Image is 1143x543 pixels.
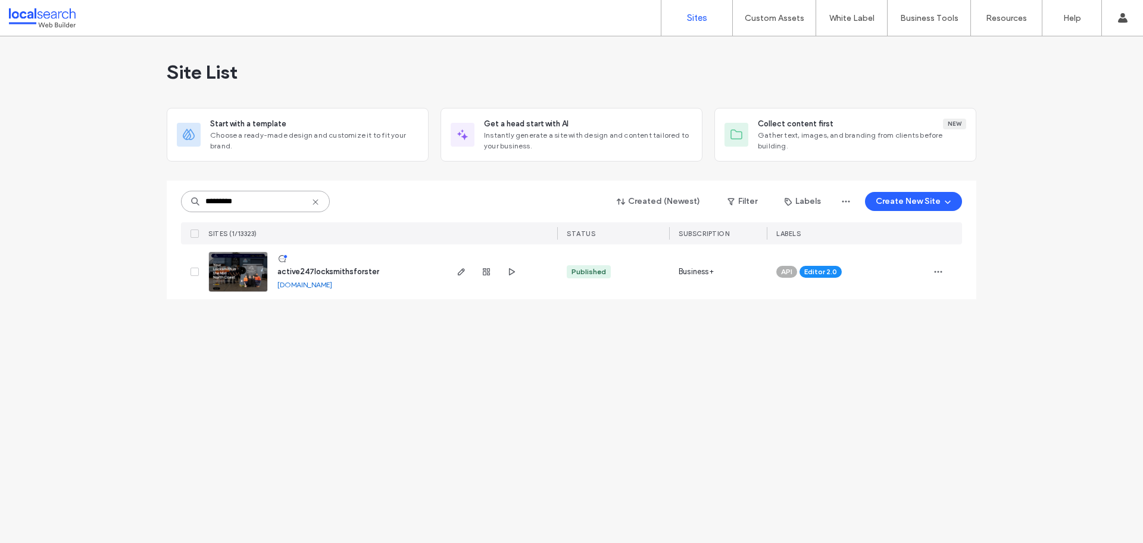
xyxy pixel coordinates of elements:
[716,192,769,211] button: Filter
[745,13,804,23] label: Custom Assets
[441,108,702,162] div: Get a head start with AIInstantly generate a site with design and content tailored to your business.
[865,192,962,211] button: Create New Site
[943,119,966,129] div: New
[167,108,429,162] div: Start with a templateChoose a ready-made design and customize it to fit your brand.
[679,266,714,278] span: Business+
[679,229,729,238] span: SUBSCRIPTION
[714,108,976,162] div: Collect content firstNewGather text, images, and branding from clients before building.
[208,229,257,238] span: SITES (1/13323)
[804,266,837,277] span: Editor 2.0
[607,192,711,211] button: Created (Newest)
[567,229,595,238] span: STATUS
[781,266,792,277] span: API
[687,13,707,23] label: Sites
[758,118,833,130] span: Collect content first
[277,280,332,289] a: [DOMAIN_NAME]
[986,13,1027,23] label: Resources
[829,13,875,23] label: White Label
[1063,13,1081,23] label: Help
[571,266,606,277] div: Published
[27,8,51,19] span: Help
[484,118,569,130] span: Get a head start with AI
[210,118,286,130] span: Start with a template
[277,267,379,276] a: active247locksmithsforster
[758,130,966,151] span: Gather text, images, and branding from clients before building.
[900,13,958,23] label: Business Tools
[210,130,419,151] span: Choose a ready-made design and customize it to fit your brand.
[774,192,832,211] button: Labels
[167,60,238,84] span: Site List
[484,130,692,151] span: Instantly generate a site with design and content tailored to your business.
[776,229,801,238] span: LABELS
